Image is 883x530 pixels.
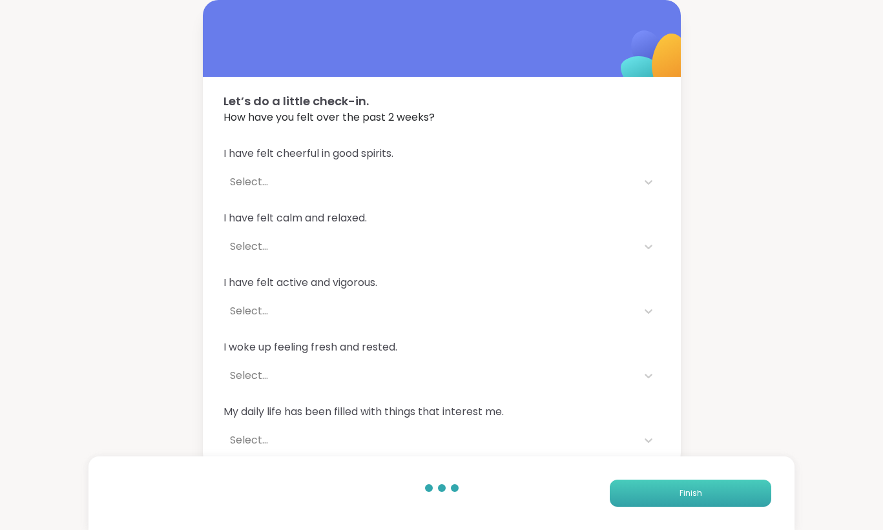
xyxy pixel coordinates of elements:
div: Select... [230,433,630,448]
span: I woke up feeling fresh and rested. [223,340,660,355]
span: Let’s do a little check-in. [223,92,660,110]
span: I have felt calm and relaxed. [223,210,660,226]
button: Finish [610,480,771,507]
span: Finish [680,487,702,499]
span: I have felt cheerful in good spirits. [223,146,660,161]
span: I have felt active and vigorous. [223,275,660,290]
div: Select... [230,303,630,319]
div: Select... [230,368,630,383]
div: Select... [230,174,630,190]
div: Select... [230,239,630,254]
span: How have you felt over the past 2 weeks? [223,110,660,125]
span: My daily life has been filled with things that interest me. [223,404,660,420]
